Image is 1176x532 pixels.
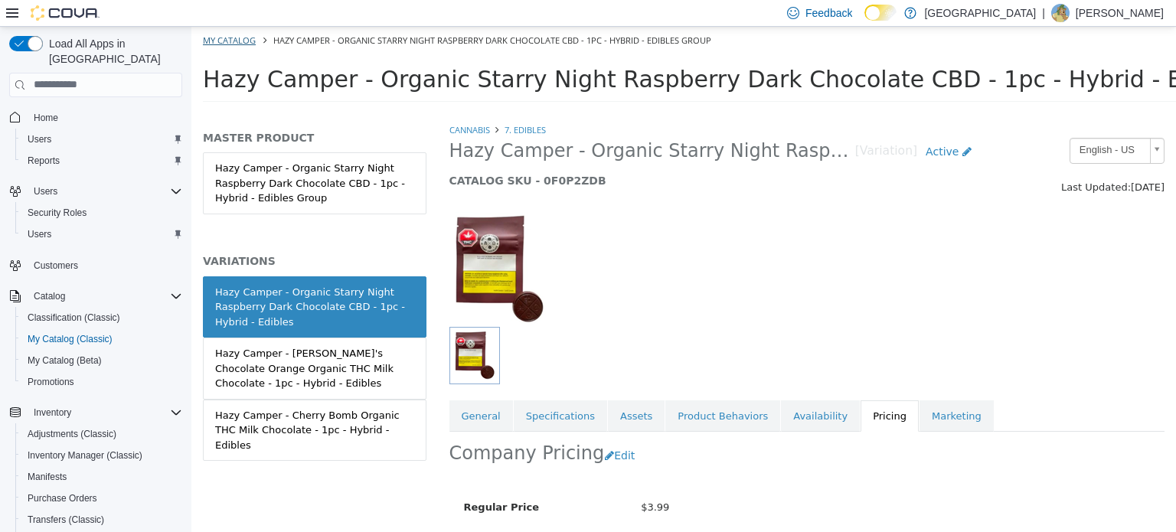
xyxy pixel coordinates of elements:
span: Inventory Manager (Classic) [28,449,142,462]
span: Promotions [28,376,74,388]
p: | [1042,4,1045,22]
span: Users [21,225,182,243]
button: Inventory [28,403,77,422]
button: Catalog [3,286,188,307]
button: My Catalog (Classic) [15,328,188,350]
button: Edit [413,415,452,443]
a: Security Roles [21,204,93,222]
span: Hazy Camper - Organic Starry Night Raspberry Dark Chocolate CBD - 1pc - Hybrid - Edibles Group [82,8,520,19]
span: Reports [28,155,60,167]
h5: CATALOG SKU - 0F0P2ZDB [258,147,789,161]
a: Specifications [322,374,416,406]
span: Transfers (Classic) [28,514,104,526]
p: [GEOGRAPHIC_DATA] [924,4,1036,22]
div: Hazy Camper - Organic Starry Night Raspberry Dark Chocolate CBD - 1pc - Hybrid - Edibles [24,258,223,303]
a: Transfers (Classic) [21,511,110,529]
a: Assets [416,374,473,406]
small: [Variation] [664,119,726,131]
a: Cannabis [258,97,299,109]
span: Promotions [21,373,182,391]
button: Manifests [15,466,188,488]
span: Last Updated: [870,155,939,166]
a: Classification (Classic) [21,308,126,327]
span: Inventory [28,403,182,422]
h5: VARIATIONS [11,227,235,241]
a: Manifests [21,468,73,486]
a: Hazy Camper - Organic Starry Night Raspberry Dark Chocolate CBD - 1pc - Hybrid - Edibles Group [11,126,235,188]
span: Security Roles [21,204,182,222]
a: Purchase Orders [21,489,103,508]
span: Customers [28,256,182,275]
a: 7. Edibles [313,97,354,109]
span: Inventory [34,406,71,419]
span: My Catalog (Classic) [28,333,113,345]
a: Reports [21,152,66,170]
div: Sarah Leask [1051,4,1070,22]
span: Users [28,228,51,240]
span: Reports [21,152,182,170]
button: Classification (Classic) [15,307,188,328]
span: [DATE] [939,155,973,166]
span: Users [34,185,57,197]
span: Home [34,112,58,124]
span: Security Roles [28,207,87,219]
h2: Company Pricing [258,415,413,439]
a: My Catalog (Beta) [21,351,108,370]
span: Active [734,119,767,131]
span: Classification (Classic) [28,312,120,324]
span: Customers [34,259,78,272]
a: Availability [590,374,668,406]
a: Customers [28,256,84,275]
button: Adjustments (Classic) [15,423,188,445]
img: 150 [258,185,358,300]
button: Inventory [3,402,188,423]
a: English - US [878,111,973,137]
span: Inventory Manager (Classic) [21,446,182,465]
span: Manifests [21,468,182,486]
span: Feedback [805,5,852,21]
a: Users [21,130,57,149]
h5: MASTER PRODUCT [11,104,235,118]
button: Users [28,182,64,201]
button: Users [15,129,188,150]
a: My Catalog (Classic) [21,330,119,348]
a: Inventory Manager (Classic) [21,446,149,465]
span: Transfers (Classic) [21,511,182,529]
span: $3.99 [449,475,478,486]
button: Promotions [15,371,188,393]
span: My Catalog (Beta) [21,351,182,370]
img: Cova [31,5,100,21]
a: General [258,374,322,406]
p: [PERSON_NAME] [1076,4,1164,22]
button: Inventory Manager (Classic) [15,445,188,466]
button: My Catalog (Beta) [15,350,188,371]
span: Adjustments (Classic) [28,428,116,440]
a: Pricing [669,374,727,406]
span: Catalog [34,290,65,302]
span: Regular Price [273,475,348,486]
input: Dark Mode [864,5,897,21]
div: Hazy Camper - Cherry Bomb Organic THC Milk Chocolate - 1pc - Hybrid - Edibles [24,381,223,426]
span: Users [28,133,51,145]
a: My Catalog [11,8,64,19]
span: Load All Apps in [GEOGRAPHIC_DATA] [43,36,182,67]
span: Purchase Orders [28,492,97,504]
span: Users [21,130,182,149]
span: Adjustments (Classic) [21,425,182,443]
span: Manifests [28,471,67,483]
button: Transfers (Classic) [15,509,188,530]
button: Reports [15,150,188,171]
button: Users [3,181,188,202]
span: English - US [879,112,952,135]
a: Marketing [728,374,802,406]
span: Hazy Camper - Organic Starry Night Raspberry Dark Chocolate CBD - 1pc - Hybrid - Edibles [258,113,664,136]
span: Hazy Camper - Organic Starry Night Raspberry Dark Chocolate CBD - 1pc - Hybrid - Edibles Group [11,39,1135,66]
a: Promotions [21,373,80,391]
button: Home [3,106,188,129]
div: Hazy Camper - [PERSON_NAME]'s Chocolate Orange Organic THC Milk Chocolate - 1pc - Hybrid - Edibles [24,319,223,364]
span: Classification (Classic) [21,308,182,327]
button: Security Roles [15,202,188,224]
a: Home [28,109,64,127]
a: Adjustments (Classic) [21,425,122,443]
